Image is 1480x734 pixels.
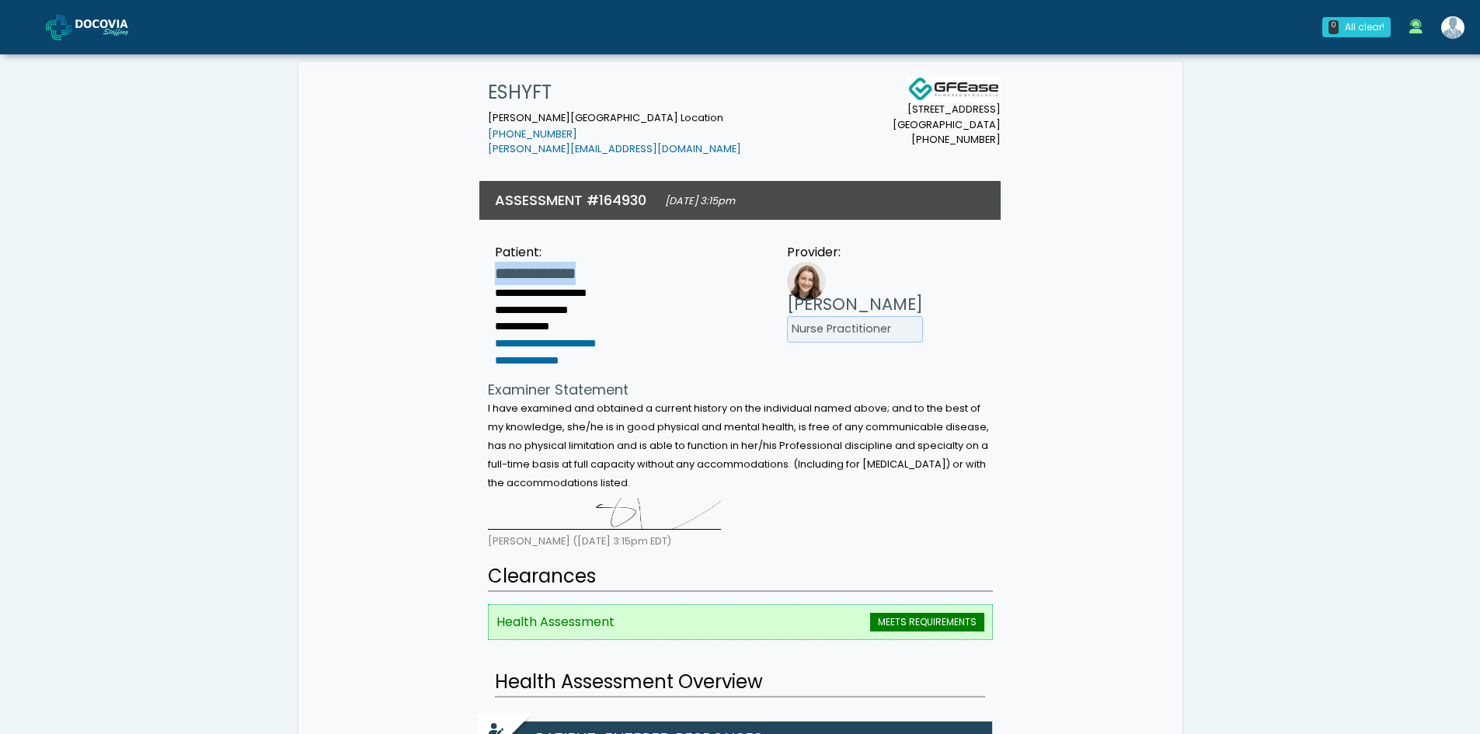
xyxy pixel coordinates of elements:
[893,102,1001,147] small: [STREET_ADDRESS] [GEOGRAPHIC_DATA] [PHONE_NUMBER]
[12,6,59,53] button: Open LiveChat chat widget
[488,534,671,548] small: [PERSON_NAME] ([DATE] 3:15pm EDT)
[787,293,923,316] h3: [PERSON_NAME]
[488,498,721,530] img: w9pwvikhvV6NAAAAABJRU5ErkJggg==
[488,77,741,108] h1: ESHYFT
[488,402,989,489] small: I have examined and obtained a current history on the individual named above; and to the best of ...
[787,316,923,343] li: Nurse Practitioner
[665,194,735,207] small: [DATE] 3:15pm
[488,381,993,398] h4: Examiner Statement
[495,190,646,210] h3: ASSESSMENT #164930
[1313,11,1400,43] a: 0 All clear!
[488,562,993,592] h2: Clearances
[488,127,577,141] a: [PHONE_NUMBER]
[495,243,646,262] div: Patient:
[488,142,741,155] a: [PERSON_NAME][EMAIL_ADDRESS][DOMAIN_NAME]
[488,604,993,640] li: Health Assessment
[46,15,71,40] img: Docovia
[1329,20,1339,34] div: 0
[488,111,741,156] small: [PERSON_NAME][GEOGRAPHIC_DATA] Location
[1441,16,1464,39] img: Shakerra Crippen
[495,668,985,697] h2: Health Assessment Overview
[75,19,153,35] img: Docovia
[1345,20,1384,34] div: All clear!
[787,243,923,262] div: Provider:
[46,2,153,52] a: Docovia
[787,262,826,301] img: Provider image
[907,77,1001,102] img: Docovia Staffing Logo
[870,613,984,631] span: MEETS REQUIREMENTS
